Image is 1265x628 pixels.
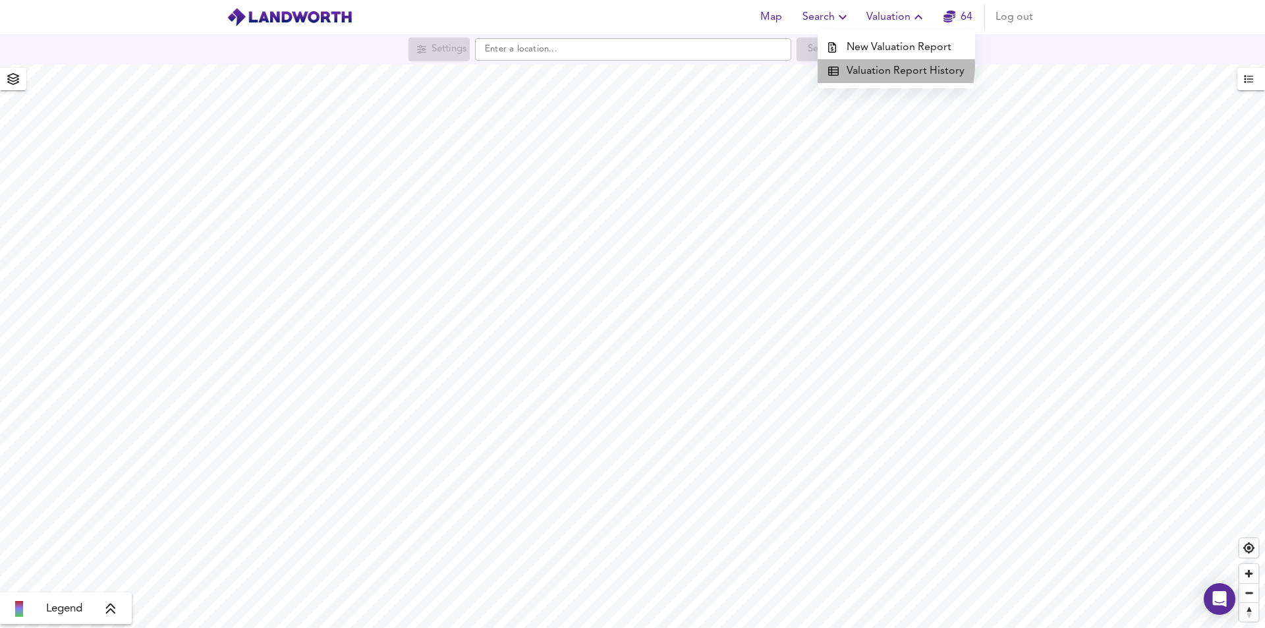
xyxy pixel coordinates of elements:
button: Map [750,4,792,30]
input: Enter a location... [475,38,791,61]
span: Log out [996,8,1033,26]
span: Search [802,8,851,26]
span: Reset bearing to north [1239,603,1258,621]
button: Reset bearing to north [1239,602,1258,621]
a: Valuation Report History [818,59,975,83]
span: Zoom out [1239,584,1258,602]
button: Log out [990,4,1038,30]
button: Zoom out [1239,583,1258,602]
button: Valuation [861,4,932,30]
span: Valuation [866,8,926,26]
a: New Valuation Report [818,36,975,59]
button: 64 [937,4,979,30]
button: Zoom in [1239,564,1258,583]
div: Search for a location first or explore the map [408,38,470,61]
a: 64 [943,8,972,26]
span: Map [755,8,787,26]
button: Search [797,4,856,30]
span: Legend [46,601,82,617]
div: Search for a location first or explore the map [797,38,857,61]
img: logo [227,7,352,27]
div: Open Intercom Messenger [1204,583,1235,615]
button: Find my location [1239,538,1258,557]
